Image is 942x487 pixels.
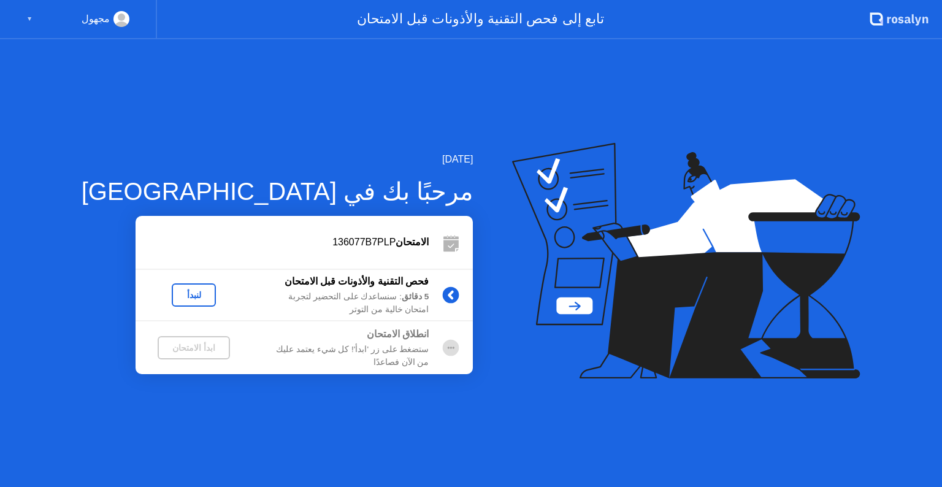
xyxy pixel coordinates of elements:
[177,290,211,300] div: لنبدأ
[252,291,429,316] div: : سنساعدك على التحضير لتجربة امتحان خالية من التوتر
[252,343,429,369] div: ستضغط على زر 'ابدأ'! كل شيء يعتمد عليك من الآن فصاعدًا
[26,11,33,27] div: ▼
[82,173,473,210] div: مرحبًا بك في [GEOGRAPHIC_DATA]
[158,336,230,359] button: ابدأ الامتحان
[136,235,429,250] div: 136077B7PLP
[402,292,429,301] b: 5 دقائق
[172,283,216,307] button: لنبدأ
[285,276,429,286] b: فحص التقنية والأذونات قبل الامتحان
[82,152,473,167] div: [DATE]
[367,329,429,339] b: انطلاق الامتحان
[82,11,110,27] div: مجهول
[163,343,225,353] div: ابدأ الامتحان
[396,237,429,247] b: الامتحان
